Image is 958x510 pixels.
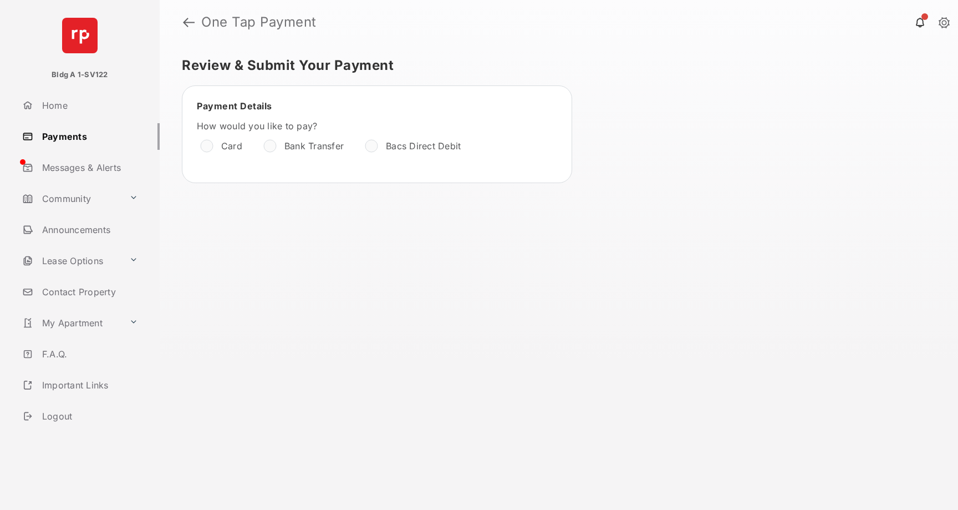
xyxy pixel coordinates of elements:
[18,372,142,398] a: Important Links
[18,123,160,150] a: Payments
[18,92,160,119] a: Home
[221,140,242,152] label: Card
[18,403,160,430] a: Logout
[18,154,160,181] a: Messages & Alerts
[18,216,160,243] a: Announcements
[197,100,272,112] span: Payment Details
[18,310,125,336] a: My Apartment
[197,120,529,132] label: How would you like to pay?
[18,341,160,367] a: F.A.Q.
[18,185,125,212] a: Community
[52,69,108,80] p: Bldg A 1-SV122
[284,140,344,152] label: Bank Transfer
[386,140,461,152] label: Bacs Direct Debit
[18,248,125,274] a: Lease Options
[18,279,160,305] a: Contact Property
[62,18,98,53] img: svg+xml;base64,PHN2ZyB4bWxucz0iaHR0cDovL3d3dy53My5vcmcvMjAwMC9zdmciIHdpZHRoPSI2NCIgaGVpZ2h0PSI2NC...
[182,59,927,72] h5: Review & Submit Your Payment
[201,16,317,29] strong: One Tap Payment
